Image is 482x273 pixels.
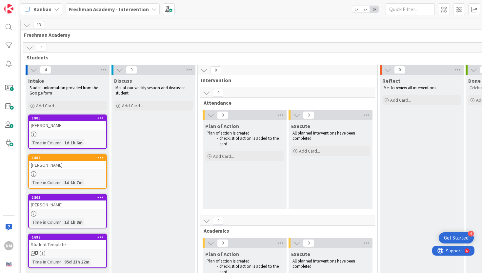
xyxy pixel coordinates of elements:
div: 95d 23h 22m [63,258,91,265]
span: : [62,219,63,226]
div: 1698 [32,235,106,240]
span: All planned interventions have been completed [292,258,356,269]
span: checklist of action is added to the card [219,136,280,146]
div: 1d 1h 8m [63,219,84,226]
span: 0 [213,89,224,97]
a: 1698Student TemplateTime in Column:95d 23h 22m [28,234,107,268]
span: Reflect [382,77,400,84]
div: 1d 1h 6m [63,139,84,146]
span: Add Card... [36,103,57,109]
div: [PERSON_NAME] [29,161,106,169]
div: 1803 [29,195,106,200]
span: 0 [394,66,405,74]
span: Attendance [204,99,367,106]
div: 1804 [32,156,106,160]
div: [PERSON_NAME] [29,200,106,209]
div: 1698Student Template [29,234,106,249]
span: 4 [40,66,51,74]
span: Met to review all interventions [384,85,436,91]
div: 1803[PERSON_NAME] [29,195,106,209]
span: Met at our weekly session and discussed student [115,85,187,96]
span: 0 [126,66,137,74]
span: Plan of Action [205,251,239,257]
span: Intake [28,77,44,84]
a: 1805[PERSON_NAME]Time in Column:1d 1h 6m [28,115,107,149]
div: Get Started [444,235,469,241]
div: [PERSON_NAME] [29,121,106,130]
span: Add Card... [122,103,143,109]
span: 1x [352,6,361,12]
span: 0 [303,239,314,247]
div: Student Template [29,240,106,249]
div: Time in Column [31,258,62,265]
span: Kanban [33,5,51,13]
a: 1804[PERSON_NAME]Time in Column:1d 1h 7m [28,154,107,189]
div: 1698 [29,234,106,240]
span: Plan of action is created [207,130,250,136]
span: Add Card... [299,148,320,154]
div: 1805 [29,115,106,121]
span: Academics [204,227,367,234]
div: Time in Column [31,139,62,146]
span: Execute [291,123,310,129]
span: 2x [361,6,370,12]
div: 1804[PERSON_NAME] [29,155,106,169]
span: Intervention [201,77,369,83]
div: Time in Column [31,219,62,226]
span: Student information provided from the Google form [30,85,99,96]
input: Quick Filter... [386,3,435,15]
div: 1804 [29,155,106,161]
span: Add Card... [213,153,234,159]
span: 0 [213,217,224,225]
b: Freshman Academy - Intervention [69,6,149,12]
span: 13 [33,21,44,29]
span: Done [468,77,481,84]
span: Support [14,1,30,9]
img: avatar [4,260,13,269]
span: 4 [36,44,47,52]
div: 4 [468,231,474,237]
span: 1 [34,251,38,255]
div: NM [4,241,13,250]
div: Open Get Started checklist, remaining modules: 4 [439,232,474,243]
span: : [62,139,63,146]
span: Plan of Action [205,123,239,129]
span: : [62,258,63,265]
span: 0 [217,111,228,119]
div: 1805 [32,116,106,120]
span: 3x [370,6,379,12]
div: 1805[PERSON_NAME] [29,115,106,130]
span: 0 [210,66,221,74]
div: 1803 [32,195,106,200]
div: 1d 1h 7m [63,179,84,186]
span: Discuss [114,77,132,84]
div: 6 [34,3,36,8]
img: Visit kanbanzone.com [4,4,13,13]
a: 1803[PERSON_NAME]Time in Column:1d 1h 8m [28,194,107,228]
span: Plan of action is created [207,258,250,264]
span: Execute [291,251,310,257]
span: 0 [303,111,314,119]
span: Add Card... [390,97,411,103]
span: 0 [217,239,228,247]
span: : [62,179,63,186]
span: All planned interventions have been completed [292,130,356,141]
div: Time in Column [31,179,62,186]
